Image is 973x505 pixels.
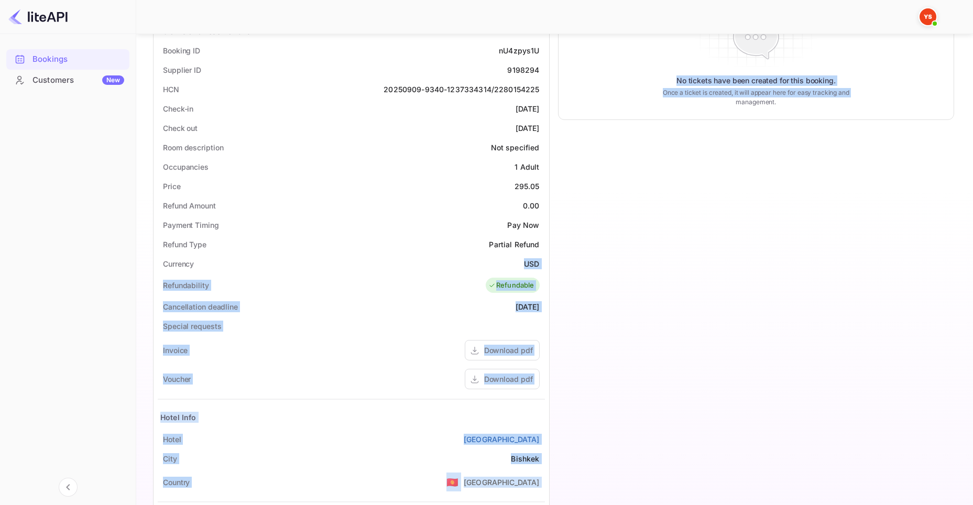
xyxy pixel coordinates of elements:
[488,280,534,291] div: Refundable
[163,453,177,464] div: City
[489,239,539,250] div: Partial Refund
[163,239,206,250] div: Refund Type
[163,181,181,192] div: Price
[163,434,181,445] div: Hotel
[163,374,191,385] div: Voucher
[6,70,129,91] div: CustomersNew
[6,49,129,69] a: Bookings
[163,280,209,291] div: Refundability
[163,345,188,356] div: Invoice
[491,142,540,153] div: Not specified
[163,301,238,312] div: Cancellation deadline
[464,434,540,445] a: [GEOGRAPHIC_DATA]
[676,75,836,86] p: No tickets have been created for this booking.
[484,374,533,385] div: Download pdf
[163,45,200,56] div: Booking ID
[464,477,540,488] div: [GEOGRAPHIC_DATA]
[920,8,936,25] img: Yandex Support
[507,64,539,75] div: 9198294
[446,473,458,491] span: United States
[499,45,539,56] div: nU4zpys1U
[163,84,179,95] div: HCN
[511,453,539,464] div: Bishkek
[163,103,193,114] div: Check-in
[163,200,216,211] div: Refund Amount
[163,477,190,488] div: Country
[59,478,78,497] button: Collapse navigation
[523,200,540,211] div: 0.00
[524,258,539,269] div: USD
[32,53,124,65] div: Bookings
[163,219,219,230] div: Payment Timing
[163,258,194,269] div: Currency
[163,142,223,153] div: Room description
[6,70,129,90] a: CustomersNew
[32,74,124,86] div: Customers
[163,64,201,75] div: Supplier ID
[516,103,540,114] div: [DATE]
[507,219,539,230] div: Pay Now
[8,8,68,25] img: LiteAPI logo
[384,84,539,95] div: 20250909-9340-1237334314/2280154225
[163,123,198,134] div: Check out
[102,75,124,85] div: New
[515,161,539,172] div: 1 Adult
[516,123,540,134] div: [DATE]
[650,88,862,107] p: Once a ticket is created, it will appear here for easy tracking and management.
[516,301,540,312] div: [DATE]
[160,412,196,423] div: Hotel Info
[515,181,540,192] div: 295.05
[163,161,209,172] div: Occupancies
[484,345,533,356] div: Download pdf
[6,49,129,70] div: Bookings
[163,321,221,332] div: Special requests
